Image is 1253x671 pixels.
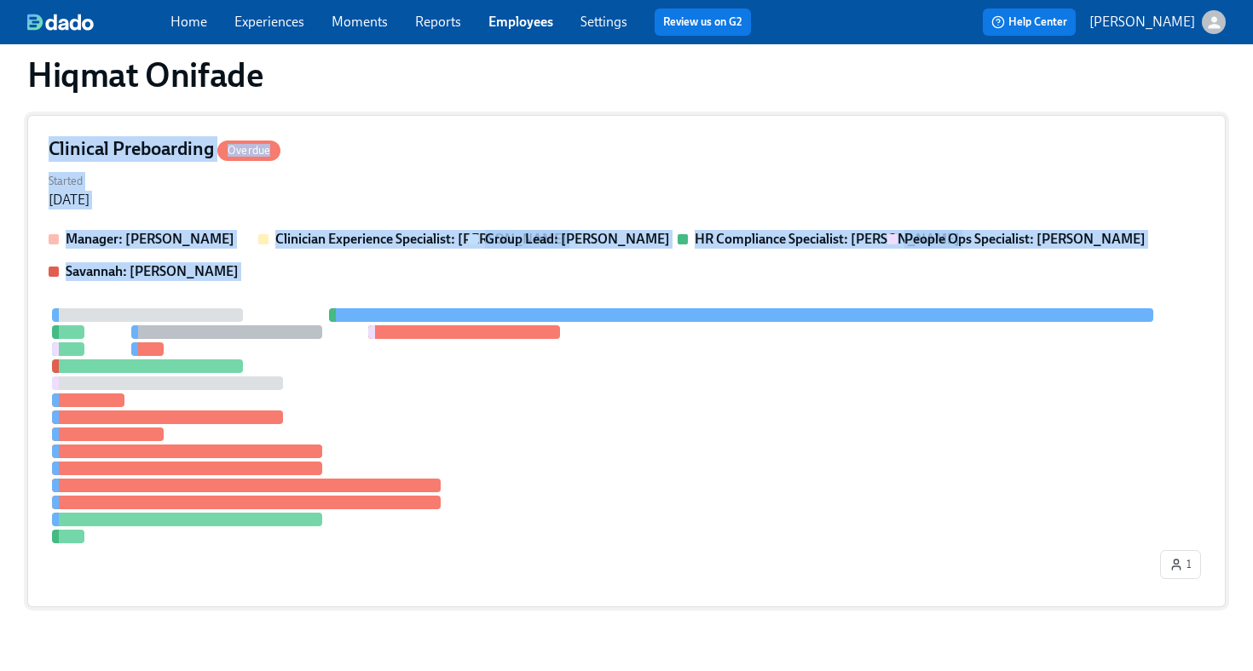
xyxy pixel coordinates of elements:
a: Employees [488,14,553,30]
h4: Clinical Preboarding [49,136,280,162]
span: Overdue [217,144,280,157]
a: Moments [332,14,388,30]
button: Review us on G2 [655,9,751,36]
strong: Savannah: [PERSON_NAME] [66,263,239,279]
button: Help Center [983,9,1076,36]
a: dado [27,14,170,31]
strong: Manager: [PERSON_NAME] [66,231,234,247]
span: 1 [1169,556,1192,573]
strong: Group Lead: [PERSON_NAME] [485,231,670,247]
label: Started [49,172,89,191]
a: Experiences [234,14,304,30]
a: Settings [580,14,627,30]
button: 1 [1160,550,1201,579]
h1: Hiqmat Onifade [27,54,263,95]
a: Reports [415,14,461,30]
strong: People Ops Specialist: [PERSON_NAME] [904,231,1146,247]
span: Help Center [991,14,1067,31]
div: [DATE] [49,191,89,209]
strong: Clinician Experience Specialist: [PERSON_NAME] [275,231,567,247]
strong: HR Compliance Specialist: [PERSON_NAME] [695,231,960,247]
p: [PERSON_NAME] [1089,13,1195,32]
img: dado [27,14,94,31]
a: Home [170,14,207,30]
a: Review us on G2 [663,14,742,31]
button: [PERSON_NAME] [1089,10,1226,34]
